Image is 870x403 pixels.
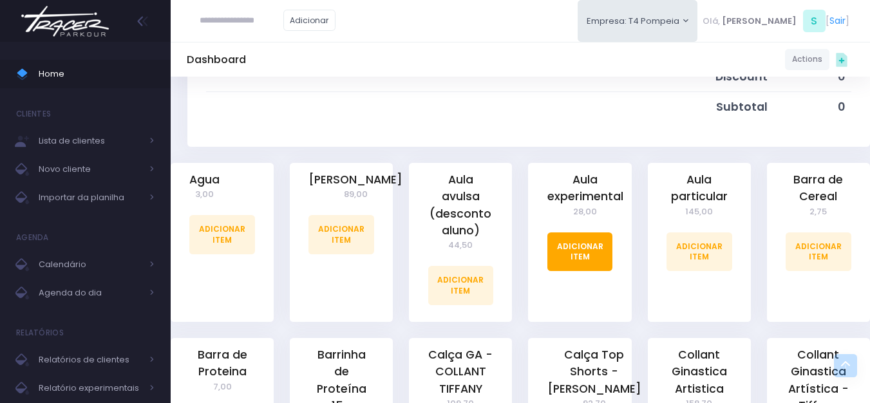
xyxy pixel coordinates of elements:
[39,189,142,206] span: Importar da planilha
[518,92,773,122] td: Subtotal
[786,171,851,205] a: Barra de Cereal
[39,351,142,368] span: Relatórios de clientes
[39,256,142,273] span: Calendário
[187,53,246,66] h5: Dashboard
[308,188,402,201] span: 89,00
[189,346,255,380] a: Barra de Proteina
[785,49,829,70] a: Actions
[667,346,732,397] a: Collant Ginastica Artistica
[667,205,732,218] span: 145,00
[786,232,851,271] a: Adicionar Item
[308,215,374,254] a: Adicionar Item
[697,6,854,35] div: [ ]
[722,15,797,28] span: [PERSON_NAME]
[39,285,142,301] span: Agenda do dia
[829,14,846,28] a: Sair
[547,171,623,205] a: Aula experimental
[428,266,494,305] a: Adicionar Item
[667,232,732,271] a: Adicionar Item
[283,10,336,31] a: Adicionar
[518,62,773,92] td: Discount
[786,205,851,218] span: 2,75
[39,133,142,149] span: Lista de clientes
[189,171,220,188] a: Agua
[16,320,64,346] h4: Relatórios
[428,239,494,252] span: 44,50
[39,380,142,397] span: Relatório experimentais
[39,66,155,82] span: Home
[308,171,402,188] a: [PERSON_NAME]
[428,346,494,397] a: Calça GA - COLLANT TIFFANY
[39,161,142,178] span: Novo cliente
[773,62,851,92] td: 0
[547,232,613,271] a: Adicionar Item
[803,10,826,32] span: S
[773,92,851,122] td: 0
[189,188,220,201] span: 3,00
[547,205,623,218] span: 28,00
[428,171,494,239] a: Aula avulsa (desconto aluno)
[667,171,732,205] a: Aula particular
[16,101,51,127] h4: Clientes
[547,346,641,397] a: Calça Top Shorts - [PERSON_NAME]
[16,225,49,250] h4: Agenda
[189,215,255,254] a: Adicionar Item
[703,15,720,28] span: Olá,
[189,380,255,393] span: 7,00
